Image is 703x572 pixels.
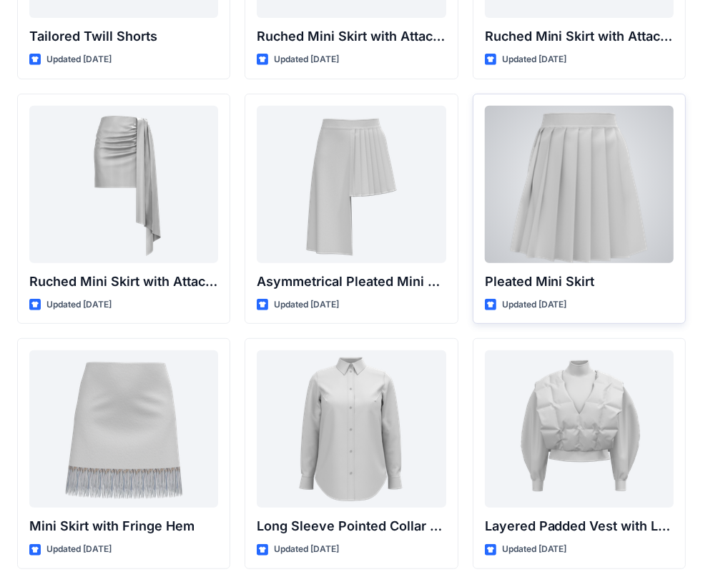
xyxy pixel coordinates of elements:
p: Updated [DATE] [274,542,339,557]
a: Mini Skirt with Fringe Hem [29,350,218,508]
a: Long Sleeve Pointed Collar Button-Up Shirt [257,350,446,508]
p: Pleated Mini Skirt [485,272,674,292]
p: Updated [DATE] [46,52,112,67]
p: Ruched Mini Skirt with Attached Draped Panel [485,26,674,46]
p: Updated [DATE] [502,52,567,67]
a: Asymmetrical Pleated Mini Skirt with Drape [257,106,446,263]
p: Asymmetrical Pleated Mini Skirt with Drape [257,272,446,292]
p: Ruched Mini Skirt with Attached Draped Panel [29,272,218,292]
p: Updated [DATE] [502,542,567,557]
p: Tailored Twill Shorts [29,26,218,46]
p: Updated [DATE] [274,52,339,67]
p: Updated [DATE] [46,297,112,312]
p: Updated [DATE] [502,297,567,312]
p: Updated [DATE] [274,297,339,312]
p: Layered Padded Vest with Long Sleeve Top [485,516,674,536]
a: Ruched Mini Skirt with Attached Draped Panel [29,106,218,263]
p: Updated [DATE] [46,542,112,557]
p: Long Sleeve Pointed Collar Button-Up Shirt [257,516,446,536]
a: Layered Padded Vest with Long Sleeve Top [485,350,674,508]
p: Ruched Mini Skirt with Attached Draped Panel [257,26,446,46]
a: Pleated Mini Skirt [485,106,674,263]
p: Mini Skirt with Fringe Hem [29,516,218,536]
